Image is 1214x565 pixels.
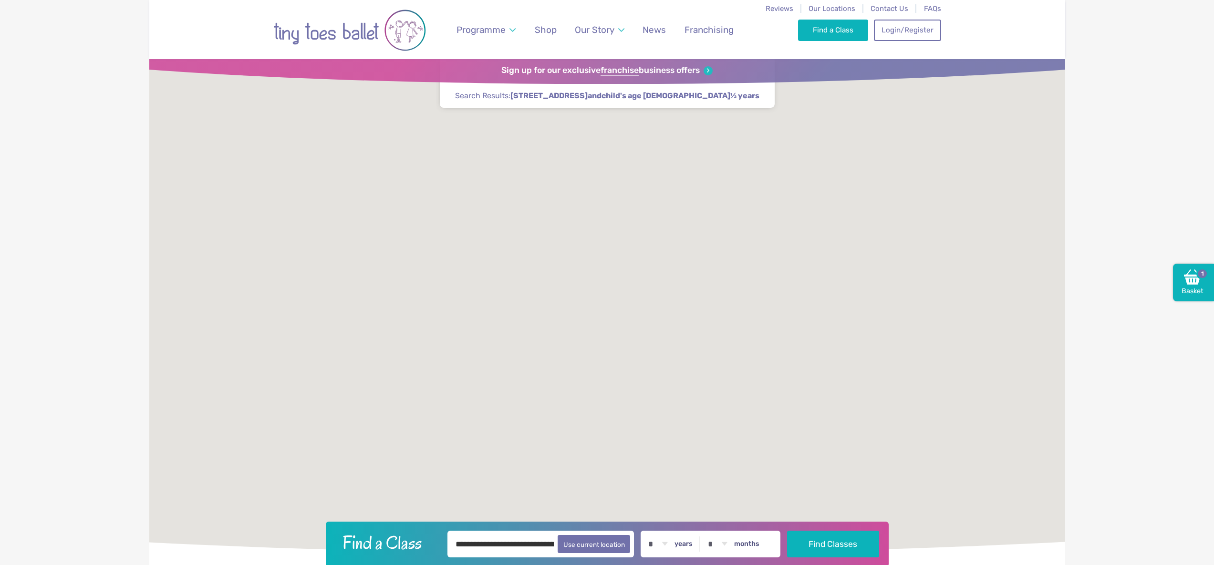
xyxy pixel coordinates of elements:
a: Shop [530,19,561,41]
a: Sign up for our exclusivefranchisebusiness offers [501,65,713,76]
span: Franchising [685,24,734,35]
a: Contact Us [871,4,908,13]
a: Franchising [680,19,738,41]
span: Shop [535,24,557,35]
span: [STREET_ADDRESS] [510,91,588,101]
a: Our Story [570,19,629,41]
a: Our Locations [809,4,855,13]
a: Find a Class [798,20,868,41]
span: child's age [DEMOGRAPHIC_DATA]½ years [602,91,759,101]
strong: and [510,91,759,100]
a: FAQs [924,4,941,13]
strong: franchise [601,65,639,76]
button: Find Classes [787,531,879,557]
a: News [638,19,671,41]
button: Use current location [558,535,631,553]
a: Login/Register [874,20,941,41]
span: Our Story [575,24,614,35]
label: months [734,540,759,548]
h2: Find a Class [335,531,441,555]
a: Reviews [766,4,793,13]
span: Programme [457,24,506,35]
a: Programme [452,19,520,41]
img: tiny toes ballet [273,6,426,54]
label: years [674,540,693,548]
span: News [643,24,666,35]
